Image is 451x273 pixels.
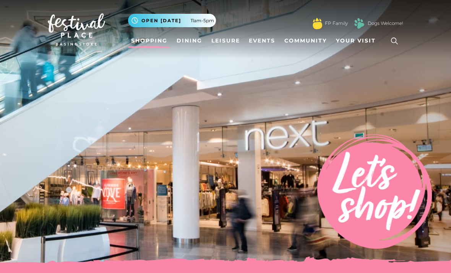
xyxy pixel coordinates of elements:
a: Your Visit [333,34,383,48]
a: Shopping [128,34,170,48]
a: FP Family [325,20,348,27]
a: Community [281,34,330,48]
a: Leisure [208,34,243,48]
span: Open [DATE] [141,17,181,24]
span: 11am-5pm [191,17,214,24]
button: Open [DATE] 11am-5pm [128,14,216,27]
a: Dining [174,34,205,48]
span: Your Visit [336,37,376,45]
img: Festival Place Logo [48,13,105,46]
a: Dogs Welcome! [368,20,403,27]
a: Events [246,34,278,48]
